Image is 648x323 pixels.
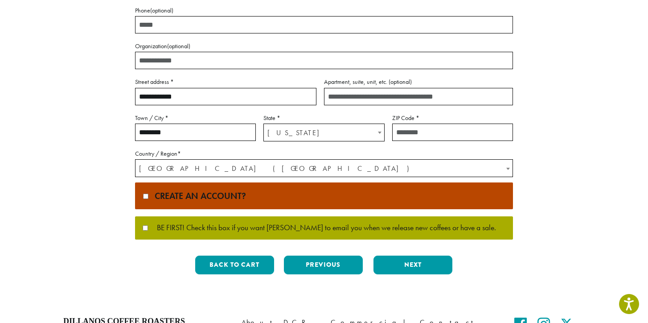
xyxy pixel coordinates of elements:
input: Create an account? [143,194,148,199]
span: (optional) [389,78,412,86]
span: (optional) [167,42,190,50]
span: Create an account? [150,190,246,202]
span: Oregon [264,124,384,141]
span: Country / Region [135,159,513,177]
span: State [263,124,384,141]
button: Back to cart [195,256,274,274]
input: BE FIRST! Check this box if you want [PERSON_NAME] to email you when we release new coffees or ha... [143,225,148,231]
span: BE FIRST! Check this box if you want [PERSON_NAME] to email you when we release new coffees or ha... [148,224,496,232]
button: Previous [284,256,363,274]
label: Apartment, suite, unit, etc. [324,76,513,87]
label: State [263,112,384,124]
label: Organization [135,41,513,52]
button: Next [373,256,452,274]
span: United States (US) [135,160,513,177]
label: Street address [135,76,316,87]
label: Town / City [135,112,256,124]
span: (optional) [150,6,173,14]
label: ZIP Code [392,112,513,124]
